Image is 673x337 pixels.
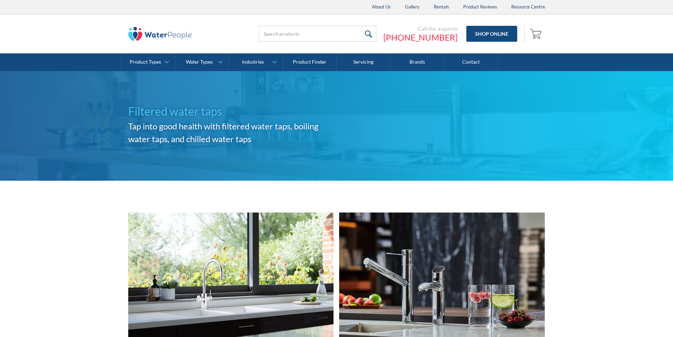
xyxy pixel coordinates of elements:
div: Water Types [186,59,213,65]
img: The Water People [128,27,192,41]
a: Water Types [175,53,229,71]
a: Servicing [337,53,390,71]
a: Contact [444,53,498,71]
a: Industries [229,53,282,71]
a: Brands [390,53,444,71]
div: Product Types [130,59,161,65]
h2: Tap into good health with filtered water taps, boiling water taps, and chilled water taps [128,120,337,145]
div: Industries [242,59,264,65]
img: shopping cart [530,28,543,39]
a: Product Finder [283,53,337,71]
a: Product Types [122,53,175,71]
input: Search products [259,26,376,42]
a: [PHONE_NUMBER] [383,32,457,43]
a: Shop Online [466,26,517,42]
div: Call the experts [383,25,457,32]
h1: Filtered water taps [128,103,337,120]
a: Open empty cart [528,25,545,42]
